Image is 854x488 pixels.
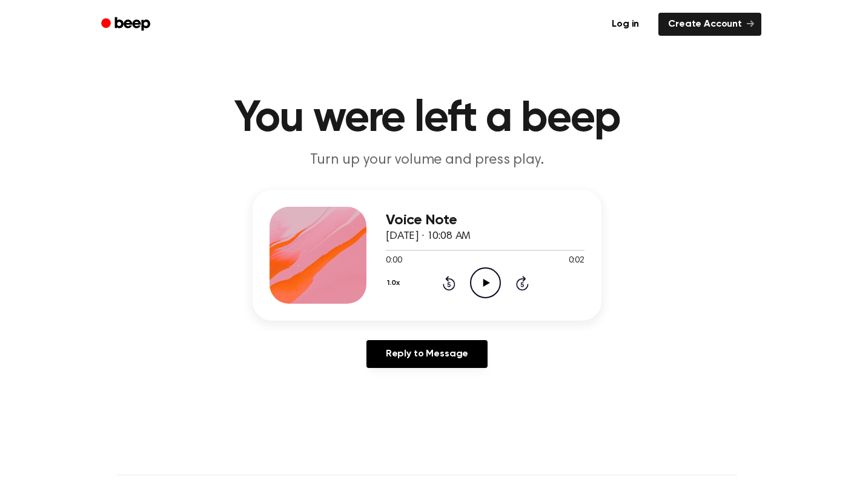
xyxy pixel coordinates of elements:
[386,212,584,229] h3: Voice Note
[569,255,584,267] span: 0:02
[366,340,488,368] a: Reply to Message
[117,97,737,141] h1: You were left a beep
[386,231,471,242] span: [DATE] · 10:08 AM
[93,13,161,36] a: Beep
[386,273,404,293] button: 1.0x
[658,13,761,36] a: Create Account
[386,255,402,267] span: 0:00
[194,150,660,170] p: Turn up your volume and press play.
[600,10,651,38] a: Log in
